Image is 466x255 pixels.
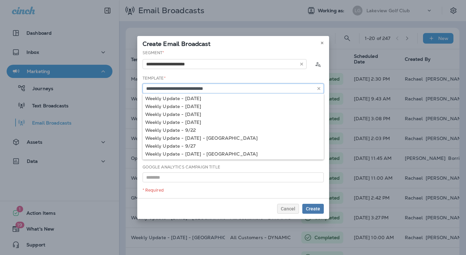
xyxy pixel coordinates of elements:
label: Template [143,76,166,81]
div: Weekly Update - 9/22 [145,127,321,133]
button: Calculate the estimated number of emails to be sent based on selected segment. (This could take a... [312,58,324,70]
button: Cancel [277,204,299,214]
div: Create Email Broadcast [137,36,329,50]
button: Create [302,204,324,214]
span: Cancel [281,206,295,211]
div: * Required [143,188,324,193]
div: Weekly Update - [DATE] [145,112,321,117]
div: Weekly Update - [DATE] [145,120,321,125]
div: Weekly Update - [DATE] - [GEOGRAPHIC_DATA] [145,151,321,157]
div: Weekly Update - 9/27 [145,143,321,149]
div: Weekly Update - [DATE] - [GEOGRAPHIC_DATA] [145,135,321,141]
label: Google Analytics Campaign Title [143,164,220,170]
div: Weekly Update - [DATE] [145,104,321,109]
div: Weekly Update - [DATE] [145,96,321,101]
span: Create [306,206,320,211]
label: Segment [143,50,164,55]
